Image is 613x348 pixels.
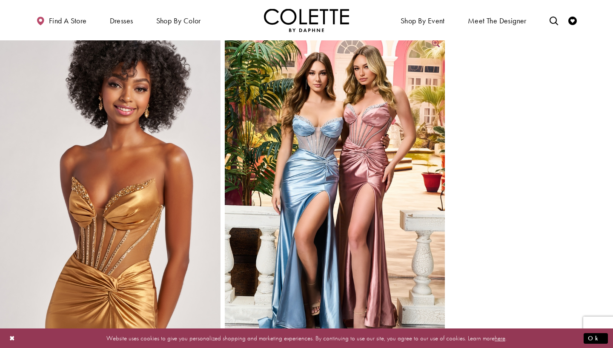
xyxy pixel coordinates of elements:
a: Check Wishlist [566,8,579,32]
a: Visit Home Page [264,8,349,32]
span: Meet the designer [468,17,527,25]
a: Find a store [34,8,89,32]
span: Shop By Event [398,8,447,32]
span: Dresses [108,8,135,32]
span: Shop by color [154,8,203,32]
p: Website uses cookies to give you personalized shopping and marketing experiences. By continuing t... [61,332,552,344]
button: Close Dialog [5,331,20,345]
span: Find a store [49,17,87,25]
span: Shop By Event [401,17,445,25]
span: Shop by color [156,17,201,25]
a: here [495,334,505,342]
span: Dresses [110,17,133,25]
img: Colette by Daphne [264,8,349,32]
a: Toggle search [547,8,560,32]
a: Meet the designer [466,8,529,32]
button: Submit Dialog [584,333,608,343]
